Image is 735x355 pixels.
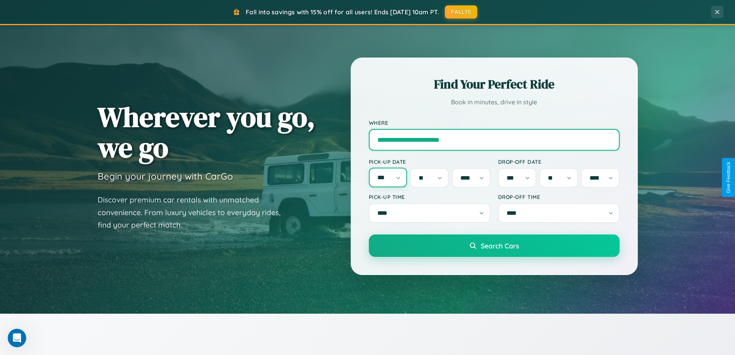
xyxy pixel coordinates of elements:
[98,194,291,231] p: Discover premium car rentals with unmatched convenience. From luxury vehicles to everyday rides, ...
[369,97,620,108] p: Book in minutes, drive in style
[726,162,731,193] div: Give Feedback
[369,158,490,165] label: Pick-up Date
[246,8,439,16] span: Fall into savings with 15% off for all users! Ends [DATE] 10am PT.
[445,5,477,19] button: FALL15
[98,170,233,182] h3: Begin your journey with CarGo
[369,76,620,93] h2: Find Your Perfect Ride
[498,194,620,200] label: Drop-off Time
[369,119,620,126] label: Where
[481,241,519,250] span: Search Cars
[498,158,620,165] label: Drop-off Date
[369,234,620,257] button: Search Cars
[98,102,315,163] h1: Wherever you go, we go
[8,329,26,347] iframe: Intercom live chat
[369,194,490,200] label: Pick-up Time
